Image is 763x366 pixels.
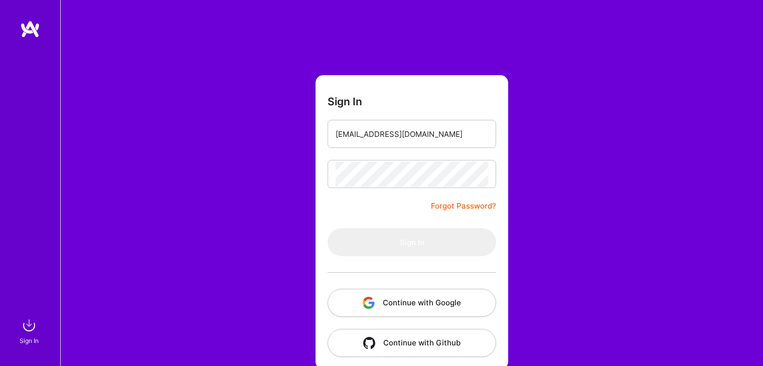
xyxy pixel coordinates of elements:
[328,289,496,317] button: Continue with Google
[328,228,496,256] button: Sign In
[20,335,39,346] div: Sign In
[328,329,496,357] button: Continue with Github
[336,121,488,147] input: Email...
[20,20,40,38] img: logo
[363,297,375,309] img: icon
[19,315,39,335] img: sign in
[431,200,496,212] a: Forgot Password?
[21,315,39,346] a: sign inSign In
[363,337,375,349] img: icon
[328,95,362,108] h3: Sign In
